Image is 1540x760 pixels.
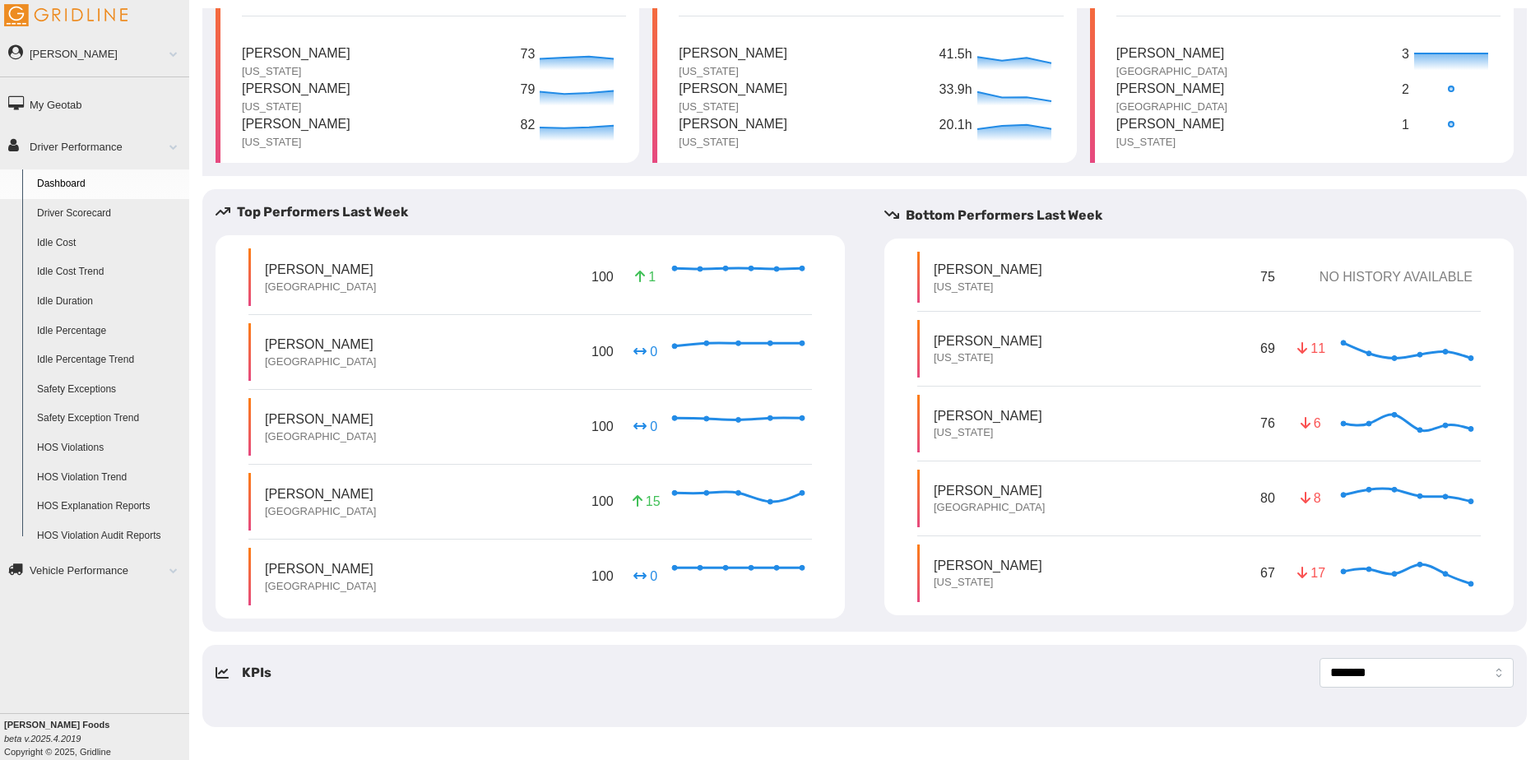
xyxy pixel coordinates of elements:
p: [US_STATE] [242,64,350,79]
p: 100 [588,264,617,290]
a: Idle Cost Trend [30,257,189,287]
p: NO HISTORY AVAILABLE [1311,267,1473,286]
p: [US_STATE] [934,575,1042,590]
p: [PERSON_NAME] [679,44,787,64]
p: [GEOGRAPHIC_DATA] [934,500,1045,515]
p: 17 [1297,563,1324,582]
p: [PERSON_NAME] [242,79,350,100]
p: 20.1h [939,115,973,136]
h5: KPIs [242,663,271,683]
a: HOS Violations [30,433,189,463]
p: [PERSON_NAME] [679,79,787,100]
p: [PERSON_NAME] [934,331,1042,350]
p: [GEOGRAPHIC_DATA] [265,280,376,294]
a: HOS Explanation Reports [30,492,189,521]
p: 100 [588,563,617,589]
p: [PERSON_NAME] [934,260,1042,279]
p: [US_STATE] [679,64,787,79]
p: [GEOGRAPHIC_DATA] [265,579,376,594]
p: 82 [521,115,536,136]
p: 1 [1402,115,1410,136]
a: Idle Duration [30,287,189,317]
p: [GEOGRAPHIC_DATA] [1116,64,1227,79]
p: 1 [633,267,659,286]
p: [PERSON_NAME] [265,335,376,354]
p: [US_STATE] [934,350,1042,365]
a: Dashboard [30,169,189,199]
p: [GEOGRAPHIC_DATA] [265,429,376,444]
img: Gridline [4,4,128,26]
p: 100 [588,414,617,439]
p: [PERSON_NAME] [934,406,1042,425]
p: [US_STATE] [1116,135,1225,150]
p: [PERSON_NAME] [934,556,1042,575]
p: [PERSON_NAME] [679,114,787,135]
i: beta v.2025.4.2019 [4,734,81,744]
p: 15 [633,492,659,511]
p: [PERSON_NAME] [265,559,376,578]
p: 0 [633,417,659,436]
p: 8 [1297,489,1324,507]
p: [PERSON_NAME] [242,44,350,64]
p: 100 [588,489,617,514]
p: [US_STATE] [242,100,350,114]
p: [US_STATE] [934,425,1042,440]
h5: Top Performers Last Week [216,202,858,222]
p: 33.9h [939,80,973,100]
a: HOS Violation Audit Reports [30,521,189,551]
p: [GEOGRAPHIC_DATA] [1116,100,1227,114]
p: 41.5h [939,44,973,65]
p: 3 [1402,44,1410,65]
p: [PERSON_NAME] [265,260,376,279]
a: Safety Exception Trend [30,404,189,433]
p: [GEOGRAPHIC_DATA] [265,355,376,369]
b: [PERSON_NAME] Foods [4,720,109,730]
p: 67 [1257,560,1278,586]
p: [US_STATE] [242,135,350,150]
p: [PERSON_NAME] [1116,44,1227,64]
p: [US_STATE] [934,280,1042,294]
h5: Bottom Performers Last Week [884,206,1527,225]
a: Safety Exceptions [30,375,189,405]
p: 73 [521,44,536,65]
a: Idle Percentage [30,317,189,346]
a: Idle Percentage Trend [30,345,189,375]
a: Driver Scorecard [30,199,189,229]
p: 75 [1257,264,1278,290]
div: Copyright © 2025, Gridline [4,718,189,758]
p: 76 [1257,410,1278,436]
p: [PERSON_NAME] [1116,79,1227,100]
p: [PERSON_NAME] [1116,114,1225,135]
p: [US_STATE] [679,135,787,150]
p: 11 [1297,339,1324,358]
p: 79 [521,80,536,100]
p: [PERSON_NAME] [265,484,376,503]
p: [PERSON_NAME] [265,410,376,429]
p: [US_STATE] [679,100,787,114]
p: 2 [1402,80,1410,100]
p: 69 [1257,336,1278,361]
a: Idle Cost [30,229,189,258]
p: 80 [1257,485,1278,511]
p: 0 [633,567,659,586]
p: 100 [588,339,617,364]
p: [PERSON_NAME] [934,481,1045,500]
p: 6 [1297,414,1324,433]
p: [PERSON_NAME] [242,114,350,135]
p: [GEOGRAPHIC_DATA] [265,504,376,519]
p: 0 [633,342,659,361]
a: HOS Violation Trend [30,463,189,493]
